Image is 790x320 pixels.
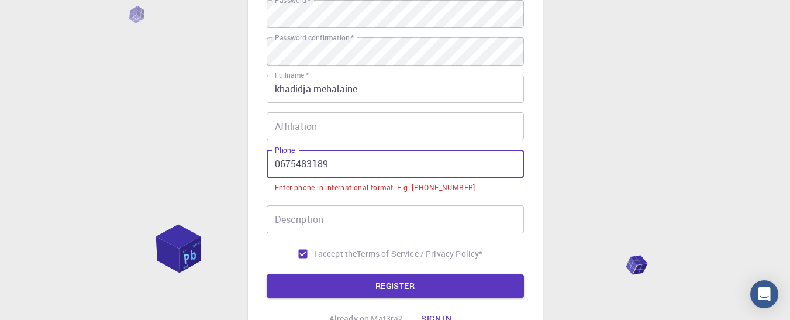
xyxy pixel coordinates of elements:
[267,274,524,298] button: REGISTER
[750,280,778,308] div: Open Intercom Messenger
[275,33,354,43] label: Password confirmation
[314,248,357,260] span: I accept the
[357,248,482,260] a: Terms of Service / Privacy Policy*
[357,248,482,260] p: Terms of Service / Privacy Policy *
[275,70,309,80] label: Fullname
[275,182,475,194] div: Enter phone in international format. E.g. [PHONE_NUMBER]
[275,145,295,155] label: Phone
